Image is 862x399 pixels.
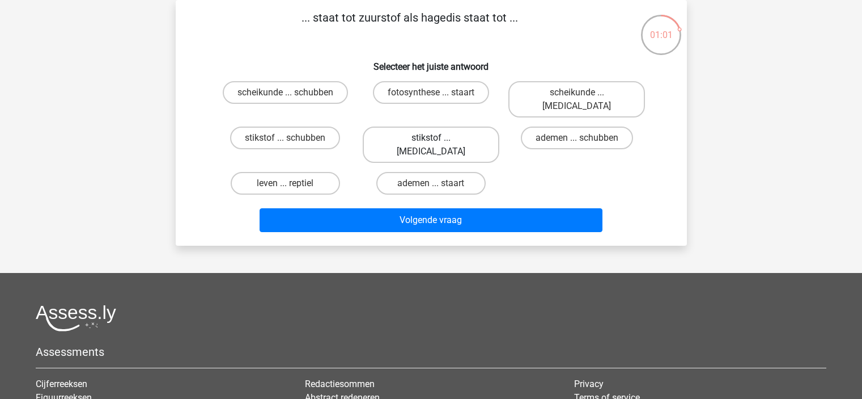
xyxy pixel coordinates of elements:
[363,127,499,163] label: stikstof ... [MEDICAL_DATA]
[260,208,602,232] button: Volgende vraag
[36,305,116,331] img: Assessly logo
[373,81,489,104] label: fotosynthese ... staart
[574,379,604,389] a: Privacy
[223,81,348,104] label: scheikunde ... schubben
[36,379,87,389] a: Cijferreeksen
[194,52,669,72] h6: Selecteer het juiste antwoord
[231,172,340,195] label: leven ... reptiel
[305,379,375,389] a: Redactiesommen
[640,14,682,42] div: 01:01
[376,172,486,195] label: ademen ... staart
[194,9,626,43] p: ... staat tot zuurstof als hagedis staat tot ...
[508,81,645,117] label: scheikunde ... [MEDICAL_DATA]
[521,127,633,149] label: ademen ... schubben
[36,345,826,359] h5: Assessments
[230,127,340,149] label: stikstof ... schubben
